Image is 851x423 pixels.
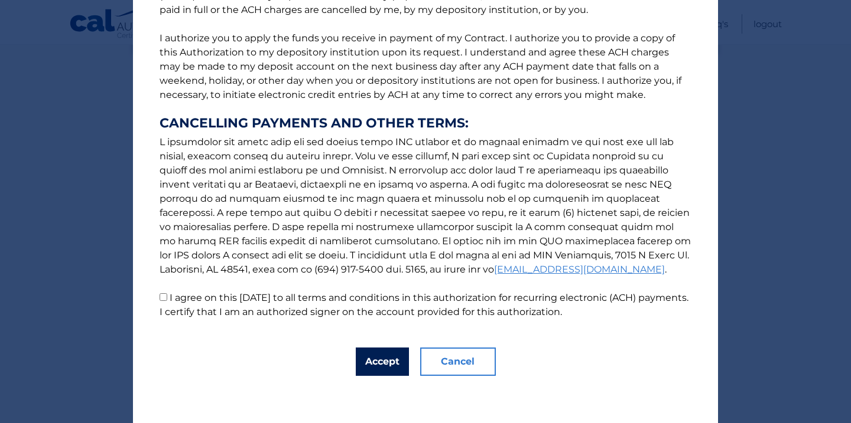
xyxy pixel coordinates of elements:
[494,264,665,275] a: [EMAIL_ADDRESS][DOMAIN_NAME]
[420,347,496,376] button: Cancel
[356,347,409,376] button: Accept
[160,292,688,317] label: I agree on this [DATE] to all terms and conditions in this authorization for recurring electronic...
[160,116,691,130] strong: CANCELLING PAYMENTS AND OTHER TERMS:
